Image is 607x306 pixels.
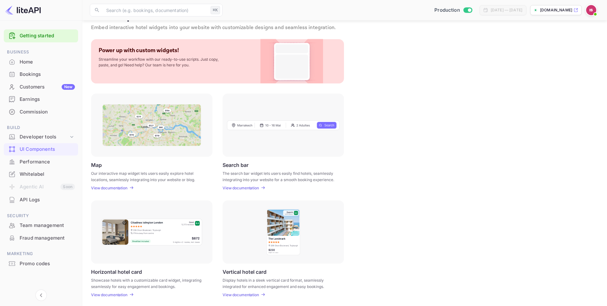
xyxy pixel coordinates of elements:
div: Team management [4,219,78,232]
p: The search bar widget lets users easily find hotels, seamlessly integrating into your website for... [223,170,336,182]
p: Map [91,162,102,168]
img: Horizontal hotel card Frame [101,218,203,246]
a: CustomersNew [4,81,78,93]
div: Earnings [20,96,75,103]
div: Whitelabel [20,171,75,178]
div: Earnings [4,93,78,106]
div: Whitelabel [4,168,78,181]
span: Production [434,7,460,14]
div: Team management [20,222,75,229]
span: Marketing [4,250,78,257]
span: Security [4,212,78,219]
p: Search bar [223,162,248,168]
a: Getting started [20,32,75,40]
p: UI Components [91,10,598,23]
img: Custom Widget PNG [266,39,317,83]
a: Whitelabel [4,168,78,180]
div: Promo codes [4,258,78,270]
p: View documentation [91,186,127,190]
span: Business [4,49,78,56]
p: Streamline your workflow with our ready-to-use scripts. Just copy, paste, and go! Need help? Our ... [99,57,225,68]
div: Developer tools [20,133,69,141]
a: UI Components [4,143,78,155]
img: LiteAPI logo [5,5,41,15]
img: Search Frame [227,120,340,130]
p: Our interactive map widget lets users easily explore hotel locations, seamlessly integrating into... [91,170,205,182]
div: Bookings [20,71,75,78]
p: Vertical hotel card [223,269,267,275]
div: Bookings [4,68,78,81]
div: API Logs [20,196,75,204]
img: Map Frame [102,104,201,146]
a: Performance [4,156,78,168]
a: Commission [4,106,78,118]
img: Idan Solimani [586,5,596,15]
p: Showcase hotels with a customizable card widget, integrating seamlessly for easy engagement and b... [91,277,205,289]
div: Customers [20,83,75,91]
a: Fraud management [4,232,78,244]
div: API Logs [4,194,78,206]
a: View documentation [223,292,261,297]
div: UI Components [4,143,78,156]
a: View documentation [91,292,129,297]
a: Bookings [4,68,78,80]
span: Build [4,124,78,131]
div: Home [20,58,75,66]
a: View documentation [91,186,129,190]
a: Earnings [4,93,78,105]
a: Team management [4,219,78,231]
div: UI Components [20,146,75,153]
p: Embed interactive hotel widgets into your website with customizable designs and seamless integrat... [91,24,598,32]
p: View documentation [91,292,127,297]
div: [DATE] — [DATE] [491,7,522,13]
img: Vertical hotel card Frame [266,208,301,256]
div: Performance [20,158,75,166]
div: Fraud management [20,235,75,242]
div: ⌘K [211,6,220,14]
a: Promo codes [4,258,78,269]
p: View documentation [223,186,259,190]
p: Horizontal hotel card [91,269,142,275]
div: Getting started [4,29,78,42]
button: Collapse navigation [35,290,47,301]
a: API Logs [4,194,78,205]
div: Developer tools [4,132,78,143]
p: View documentation [223,292,259,297]
div: Promo codes [20,260,75,267]
div: Switch to Sandbox mode [432,7,475,14]
a: Home [4,56,78,68]
p: [DOMAIN_NAME] [540,7,572,13]
p: Display hotels in a sleek vertical card format, seamlessly integrated for enhanced engagement and... [223,277,336,289]
div: Commission [20,108,75,116]
div: New [62,84,75,90]
p: Power up with custom widgets! [99,47,179,54]
a: View documentation [223,186,261,190]
input: Search (e.g. bookings, documentation) [102,4,208,16]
